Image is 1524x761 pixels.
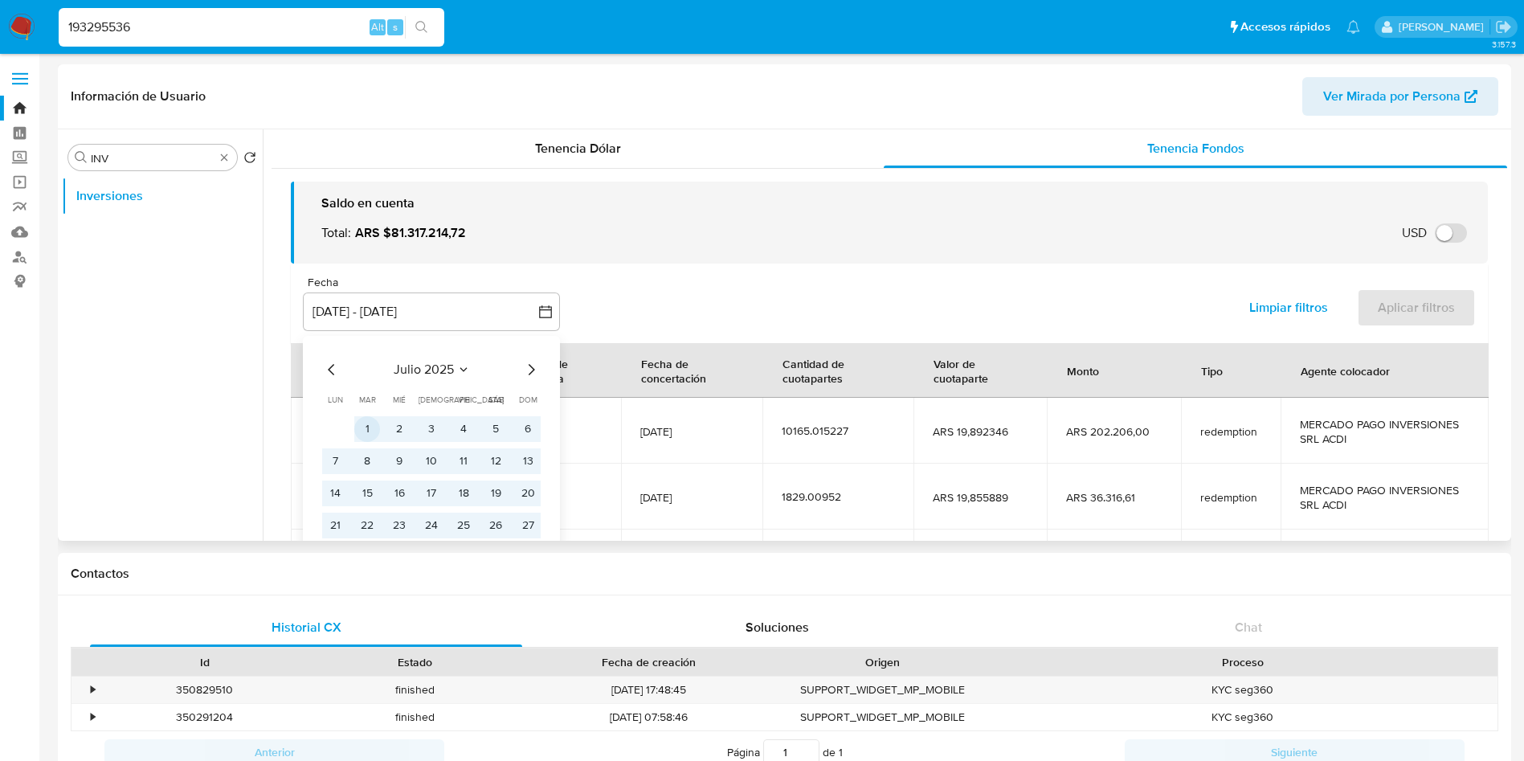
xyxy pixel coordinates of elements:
[111,654,299,670] div: Id
[1495,18,1512,35] a: Salir
[310,704,521,730] div: finished
[746,618,809,636] span: Soluciones
[243,151,256,169] button: Volver al orden por defecto
[778,677,988,703] div: SUPPORT_WIDGET_MP_MOBILE
[371,19,384,35] span: Alt
[405,16,438,39] button: search-icon
[1235,618,1262,636] span: Chat
[393,19,398,35] span: s
[91,682,95,698] div: •
[1346,20,1360,34] a: Notificaciones
[75,151,88,164] button: Buscar
[91,151,215,166] input: Buscar
[532,654,766,670] div: Fecha de creación
[100,677,310,703] div: 350829510
[1240,18,1330,35] span: Accesos rápidos
[988,704,1497,730] div: KYC seg360
[310,677,521,703] div: finished
[272,618,341,636] span: Historial CX
[91,710,95,725] div: •
[59,17,444,38] input: Buscar usuario o caso...
[778,704,988,730] div: SUPPORT_WIDGET_MP_MOBILE
[789,654,977,670] div: Origen
[521,677,778,703] div: [DATE] 17:48:45
[62,177,263,215] button: Inversiones
[100,704,310,730] div: 350291204
[1323,77,1461,116] span: Ver Mirada por Persona
[999,654,1486,670] div: Proceso
[1399,19,1489,35] p: mariaeugenia.sanchez@mercadolibre.com
[1302,77,1498,116] button: Ver Mirada por Persona
[839,744,843,760] span: 1
[988,677,1497,703] div: KYC seg360
[521,704,778,730] div: [DATE] 07:58:46
[71,88,206,104] h1: Información de Usuario
[321,654,509,670] div: Estado
[218,151,231,164] button: Borrar
[71,566,1498,582] h1: Contactos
